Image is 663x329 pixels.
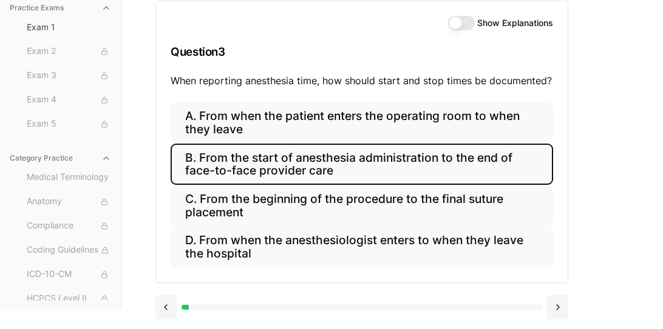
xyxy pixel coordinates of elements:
button: Exam 2 [22,42,116,61]
button: Exam 3 [22,66,116,85]
span: Medical Terminology [27,171,111,184]
button: Exam 4 [22,90,116,110]
span: Compliance [27,219,111,233]
label: Show Explanations [477,19,553,27]
button: Category Practice [5,148,116,168]
span: Exam 3 [27,69,111,82]
button: Exam 5 [22,115,116,134]
button: Exam 1 [22,18,116,37]
span: Coding Guidelines [27,244,111,257]
button: D. From when the anesthesiologist enters to when they leave the hospital [171,227,553,268]
h3: Question 3 [171,34,553,70]
button: Compliance [22,216,116,236]
span: Exam 4 [27,93,111,107]
span: ICD-10-CM [27,268,111,281]
span: HCPCS Level II [27,292,111,305]
button: A. From when the patient enters the operating room to when they leave [171,102,553,144]
button: Coding Guidelines [22,241,116,260]
span: Exam 1 [27,21,111,33]
button: C. From the beginning of the procedure to the final suture placement [171,185,553,226]
span: Anatomy [27,195,111,208]
button: Anatomy [22,192,116,211]
button: HCPCS Level II [22,289,116,308]
button: ICD-10-CM [22,265,116,284]
span: Exam 2 [27,45,111,58]
button: Medical Terminology [22,168,116,187]
span: Exam 5 [27,118,111,131]
button: B. From the start of anesthesia administration to the end of face-to-face provider care [171,144,553,185]
p: When reporting anesthesia time, how should start and stop times be documented? [171,73,553,88]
